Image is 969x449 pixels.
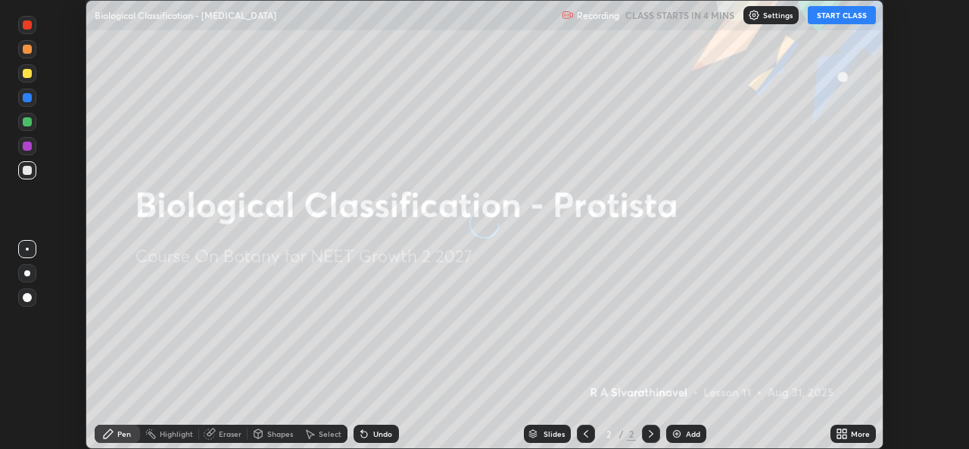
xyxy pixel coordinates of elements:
p: Biological Classification - [MEDICAL_DATA] [95,9,276,21]
img: recording.375f2c34.svg [562,9,574,21]
div: Highlight [160,430,193,438]
div: More [851,430,870,438]
div: Slides [544,430,565,438]
div: Shapes [267,430,293,438]
img: add-slide-button [671,428,683,440]
div: Eraser [219,430,241,438]
div: Undo [373,430,392,438]
div: / [619,429,624,438]
p: Settings [763,11,793,19]
div: 2 [601,429,616,438]
img: class-settings-icons [748,9,760,21]
h5: CLASS STARTS IN 4 MINS [625,8,734,22]
div: Select [319,430,341,438]
button: START CLASS [808,6,876,24]
div: Pen [117,430,131,438]
div: 2 [627,427,636,441]
div: Add [686,430,700,438]
p: Recording [577,10,619,21]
